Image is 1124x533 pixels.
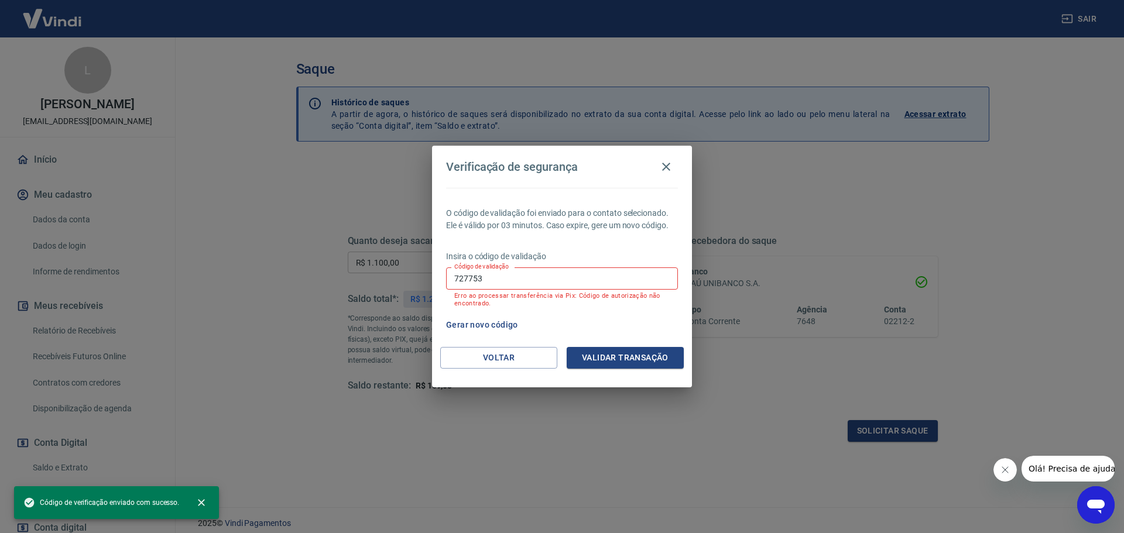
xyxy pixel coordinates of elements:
[441,314,523,336] button: Gerar novo código
[454,292,670,307] p: Erro ao processar transferência via Pix: Código de autorização não encontrado.
[567,347,684,369] button: Validar transação
[446,207,678,232] p: O código de validação foi enviado para o contato selecionado. Ele é válido por 03 minutos. Caso e...
[189,490,214,515] button: close
[23,497,179,508] span: Código de verificação enviado com sucesso.
[446,160,578,174] h4: Verificação de segurança
[993,458,1017,482] iframe: Fechar mensagem
[440,347,557,369] button: Voltar
[7,8,98,18] span: Olá! Precisa de ajuda?
[446,250,678,263] p: Insira o código de validação
[1022,456,1115,482] iframe: Mensagem da empresa
[1077,486,1115,524] iframe: Botão para abrir a janela de mensagens
[454,262,509,271] label: Código de validação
